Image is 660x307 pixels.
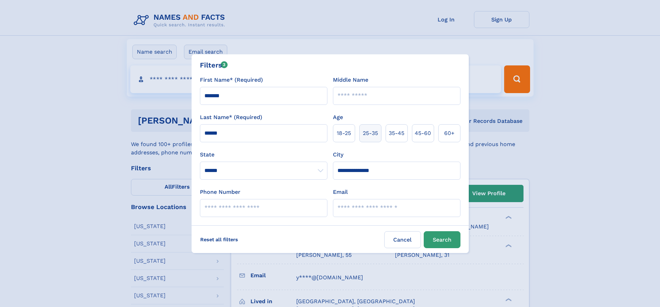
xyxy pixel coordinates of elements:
[424,231,460,248] button: Search
[200,188,240,196] label: Phone Number
[200,76,263,84] label: First Name* (Required)
[333,76,368,84] label: Middle Name
[384,231,421,248] label: Cancel
[200,151,327,159] label: State
[200,60,228,70] div: Filters
[389,129,404,137] span: 35‑45
[444,129,455,137] span: 60+
[333,151,343,159] label: City
[200,113,262,121] label: Last Name* (Required)
[415,129,431,137] span: 45‑60
[196,231,243,248] label: Reset all filters
[333,188,348,196] label: Email
[337,129,351,137] span: 18‑25
[363,129,378,137] span: 25‑35
[333,113,343,121] label: Age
